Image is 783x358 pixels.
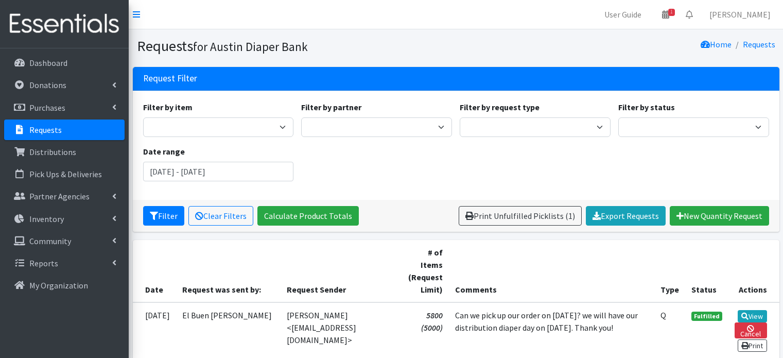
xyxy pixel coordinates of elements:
[188,206,253,226] a: Clear Filters
[29,191,90,201] p: Partner Agencies
[460,101,540,113] label: Filter by request type
[735,322,767,338] a: Cancel
[4,253,125,274] a: Reports
[398,240,449,302] th: # of Items (Request Limit)
[301,101,361,113] label: Filter by partner
[654,240,685,302] th: Type
[738,339,767,352] a: Print
[29,169,102,179] p: Pick Ups & Deliveries
[685,240,728,302] th: Status
[29,214,64,224] p: Inventory
[29,147,76,157] p: Distributions
[176,240,281,302] th: Request was sent by:
[4,164,125,184] a: Pick Ups & Deliveries
[596,4,650,25] a: User Guide
[29,80,66,90] p: Donations
[137,37,453,55] h1: Requests
[4,120,125,140] a: Requests
[29,280,88,291] p: My Organization
[4,75,125,95] a: Donations
[143,145,185,158] label: Date range
[668,9,675,16] span: 1
[701,4,779,25] a: [PERSON_NAME]
[29,58,67,68] p: Dashboard
[133,240,176,302] th: Date
[257,206,359,226] a: Calculate Product Totals
[738,310,767,322] a: View
[143,206,184,226] button: Filter
[29,103,65,113] p: Purchases
[654,4,677,25] a: 1
[670,206,769,226] a: New Quantity Request
[4,142,125,162] a: Distributions
[281,240,398,302] th: Request Sender
[143,101,193,113] label: Filter by item
[4,186,125,207] a: Partner Agencies
[449,240,654,302] th: Comments
[29,125,62,135] p: Requests
[586,206,666,226] a: Export Requests
[29,236,71,246] p: Community
[4,53,125,73] a: Dashboard
[660,310,666,320] abbr: Quantity
[4,97,125,118] a: Purchases
[143,73,197,84] h3: Request Filter
[743,39,775,49] a: Requests
[618,101,675,113] label: Filter by status
[4,275,125,296] a: My Organization
[459,206,582,226] a: Print Unfulfilled Picklists (1)
[728,240,779,302] th: Actions
[4,7,125,41] img: HumanEssentials
[701,39,732,49] a: Home
[4,231,125,251] a: Community
[29,258,58,268] p: Reports
[4,209,125,229] a: Inventory
[143,162,294,181] input: January 1, 2011 - December 31, 2011
[691,312,722,321] span: Fulfilled
[193,39,308,54] small: for Austin Diaper Bank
